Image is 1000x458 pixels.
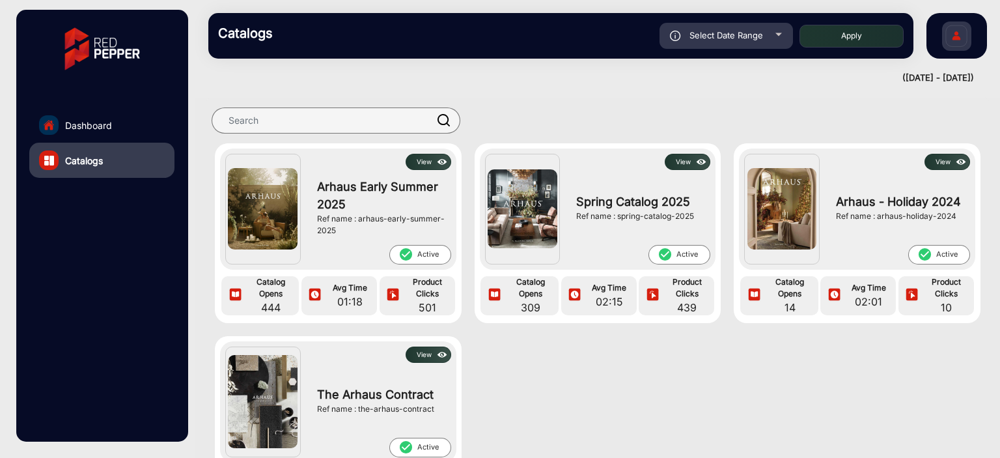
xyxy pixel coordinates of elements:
span: Catalogs [65,154,103,167]
button: Viewicon [406,347,451,363]
span: 02:01 [844,294,893,309]
span: Avg Time [585,282,633,294]
div: Ref name : the-arhaus-contract [317,403,445,415]
span: 02:15 [585,294,633,309]
img: icon [954,155,969,169]
span: Dashboard [65,119,112,132]
img: icon [487,288,502,303]
div: Ref name : arhaus-holiday-2024 [836,210,964,222]
mat-icon: check_circle [917,247,932,262]
span: Avg Time [844,282,893,294]
button: Viewicon [665,154,710,170]
img: Arhaus - Holiday 2024 [747,168,817,249]
img: icon [307,288,322,303]
span: Avg Time [326,282,374,294]
span: 444 [246,300,296,315]
span: 01:18 [326,294,374,309]
a: Dashboard [29,107,174,143]
span: Catalog Opens [246,276,296,300]
img: icon [435,155,450,169]
span: Arhaus Early Summer 2025 [317,178,445,213]
img: Spring Catalog 2025 [488,169,557,249]
span: Catalog Opens [765,276,815,300]
img: icon [228,288,243,303]
span: 501 [404,300,452,315]
div: Ref name : arhaus-early-summer-2025 [317,213,445,236]
img: icon [670,31,681,41]
img: Sign%20Up.svg [943,15,970,61]
span: Product Clicks [923,276,971,300]
span: Product Clicks [663,276,711,300]
span: 309 [505,300,555,315]
span: 14 [765,300,815,315]
img: Arhaus Early Summer 2025 [228,168,298,249]
img: icon [747,288,762,303]
img: icon [567,288,582,303]
div: ([DATE] - [DATE]) [195,72,974,85]
span: Catalog Opens [505,276,555,300]
img: The Arhaus Contract [228,355,298,448]
span: Active [389,245,451,265]
span: Spring Catalog 2025 [576,193,704,210]
h3: Catalogs [218,25,400,41]
img: icon [385,288,400,303]
img: catalog [44,156,54,165]
input: Search [212,107,460,134]
button: Viewicon [406,154,451,170]
span: Product Clicks [404,276,452,300]
span: Active [908,245,970,265]
img: vmg-logo [55,16,149,81]
mat-icon: check_circle [398,440,413,455]
img: icon [435,348,450,362]
img: icon [694,155,709,169]
img: prodSearch.svg [437,114,451,126]
div: Ref name : spring-catalog-2025 [576,210,704,222]
mat-icon: check_circle [658,247,672,262]
span: Select Date Range [689,30,763,40]
a: Catalogs [29,143,174,178]
img: icon [645,288,660,303]
span: 10 [923,300,971,315]
mat-icon: check_circle [398,247,413,262]
button: Apply [799,25,904,48]
span: Arhaus - Holiday 2024 [836,193,964,210]
img: icon [827,288,842,303]
span: Active [648,245,710,265]
span: Active [389,438,451,457]
button: Viewicon [924,154,970,170]
span: 439 [663,300,711,315]
img: home [43,119,55,131]
img: icon [904,288,919,303]
span: The Arhaus Contract [317,386,445,403]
